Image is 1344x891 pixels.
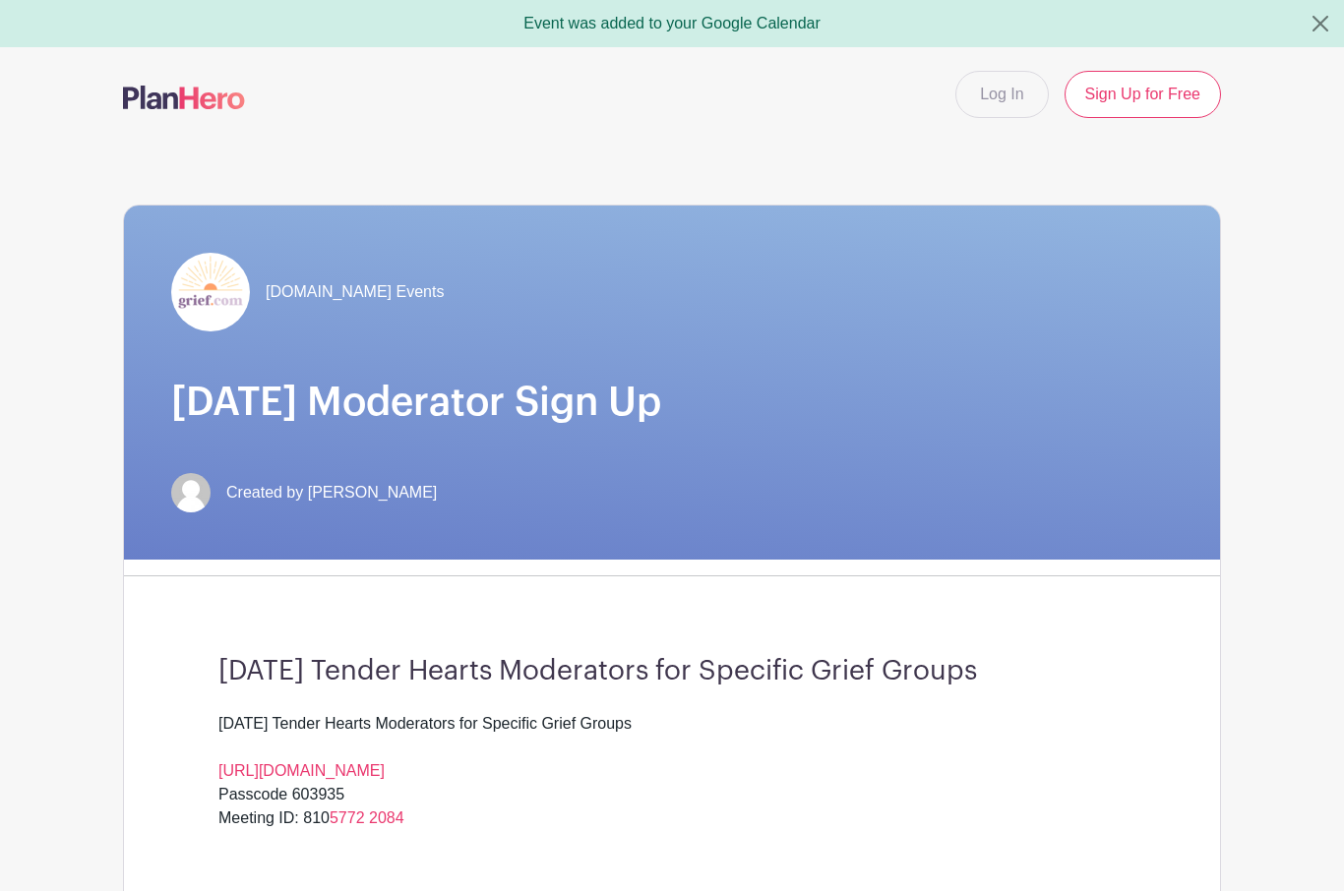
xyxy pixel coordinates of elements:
[330,809,404,826] a: 5772 2084
[218,655,1126,688] h3: [DATE] Tender Hearts Moderators for Specific Grief Groups
[218,806,1126,854] div: Meeting ID: 810
[218,762,385,779] a: [URL][DOMAIN_NAME]
[171,379,1173,426] h1: [DATE] Moderator Sign Up
[266,280,444,304] span: [DOMAIN_NAME] Events
[171,253,250,331] img: grief-logo-planhero.png
[955,71,1048,118] a: Log In
[123,86,245,109] img: logo-507f7623f17ff9eddc593b1ce0a138ce2505c220e1c5a4e2b4648c50719b7d32.svg
[171,473,211,512] img: default-ce2991bfa6775e67f084385cd625a349d9dcbb7a52a09fb2fda1e96e2d18dcdb.png
[226,481,437,505] span: Created by [PERSON_NAME]
[1065,71,1221,118] a: Sign Up for Free
[218,712,1126,806] div: [DATE] Tender Hearts Moderators for Specific Grief Groups Passcode 603935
